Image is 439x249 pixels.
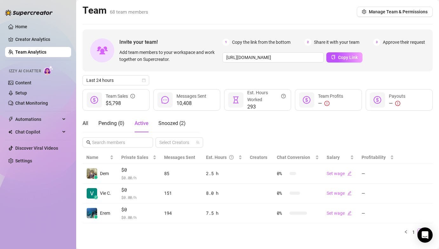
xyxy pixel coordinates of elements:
[92,139,144,146] input: Search members
[402,228,410,236] li: Previous Page
[277,210,287,217] span: 0 %
[121,214,156,220] span: $ 0.00 /h
[358,164,397,184] td: —
[87,188,97,199] img: Vie Castillo
[326,52,363,62] button: Copy Link
[176,94,206,99] span: Messages Sent
[15,146,58,151] a: Discover Viral Videos
[98,120,124,127] div: Pending ( 0 )
[130,93,135,100] span: info-circle
[277,155,310,160] span: Chat Conversion
[389,100,405,107] div: —
[106,100,135,107] span: $5,798
[164,190,198,197] div: 151
[357,7,433,17] button: Manage Team & Permissions
[121,174,156,181] span: $ 0.00 /h
[142,78,146,82] span: calendar
[86,140,91,145] span: search
[304,39,311,46] span: 2
[303,96,310,104] span: dollar-circle
[83,151,117,164] th: Name
[121,166,156,174] span: $0
[87,208,97,218] img: Erem
[158,120,186,126] span: Snoozed ( 2 )
[404,230,408,234] span: left
[121,194,156,200] span: $ 0.00 /h
[318,100,343,107] div: —
[121,206,156,213] span: $0
[410,229,417,236] a: 1
[402,228,410,236] button: left
[373,39,380,46] span: 3
[164,210,198,217] div: 194
[247,103,286,111] span: 293
[358,203,397,223] td: —
[281,89,286,103] span: question-circle
[410,228,417,236] li: 1
[90,96,98,104] span: dollar-circle
[314,39,359,46] span: Share it with your team
[374,96,381,104] span: dollar-circle
[15,101,48,106] a: Chat Monitoring
[331,55,336,59] span: copy
[83,120,88,127] div: All
[94,195,98,199] div: z
[277,190,287,197] span: 0 %
[206,170,242,177] div: 2.5 h
[106,93,135,100] div: Team Sales
[277,170,287,177] span: 0 %
[15,114,60,124] span: Automations
[327,211,352,216] a: Set wageedit
[15,34,66,44] a: Creator Analytics
[206,154,237,161] div: Est. Hours
[196,141,200,144] span: team
[389,94,405,99] span: Payouts
[119,49,220,63] span: Add team members to your workspace and work together on Supercreator.
[15,24,27,29] a: Home
[229,154,234,161] span: question-circle
[15,49,46,55] a: Team Analytics
[110,9,148,15] span: 68 team members
[358,184,397,204] td: —
[15,158,32,163] a: Settings
[15,80,31,85] a: Content
[8,130,12,134] img: Chat Copilot
[327,171,352,176] a: Set wageedit
[86,75,145,85] span: Last 24 hours
[338,55,358,60] span: Copy Link
[8,117,13,122] span: thunderbolt
[100,170,109,177] span: Dem
[15,127,60,137] span: Chat Copilot
[369,9,428,14] span: Manage Team & Permissions
[121,155,148,160] span: Private Sales
[327,191,352,196] a: Set wageedit
[347,211,352,215] span: edit
[223,39,229,46] span: 1
[206,210,242,217] div: 7.5 h
[347,191,352,195] span: edit
[87,168,97,179] img: Dem
[161,96,169,104] span: message
[164,170,198,177] div: 85
[362,155,386,160] span: Profitability
[232,39,290,46] span: Copy the link from the bottom
[247,89,286,103] div: Est. Hours Worked
[100,190,111,197] span: Vie C.
[347,171,352,176] span: edit
[327,155,340,160] span: Salary
[417,227,433,243] div: Open Intercom Messenger
[395,101,400,106] span: exclamation-circle
[9,68,41,74] span: Izzy AI Chatter
[86,154,109,161] span: Name
[135,120,148,126] span: Active
[362,10,366,14] span: setting
[232,96,240,104] span: hourglass
[83,4,148,16] h2: Team
[318,94,343,99] span: Team Profits
[206,190,242,197] div: 8.0 h
[43,66,53,75] img: AI Chatter
[324,101,329,106] span: exclamation-circle
[15,90,27,95] a: Setup
[100,210,110,217] span: Erem
[119,38,223,46] span: Invite your team!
